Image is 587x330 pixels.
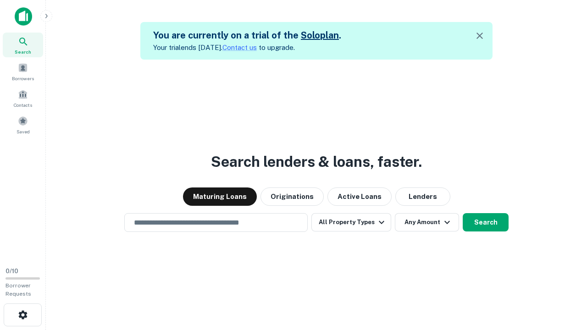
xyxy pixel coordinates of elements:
[3,33,43,57] a: Search
[14,101,32,109] span: Contacts
[395,213,459,231] button: Any Amount
[222,44,257,51] a: Contact us
[3,112,43,137] a: Saved
[211,151,422,173] h3: Search lenders & loans, faster.
[6,282,31,297] span: Borrower Requests
[6,268,18,275] span: 0 / 10
[12,75,34,82] span: Borrowers
[153,28,341,42] h5: You are currently on a trial of the .
[15,48,31,55] span: Search
[17,128,30,135] span: Saved
[327,187,392,206] button: Active Loans
[541,257,587,301] iframe: Chat Widget
[463,213,509,231] button: Search
[260,187,324,206] button: Originations
[311,213,391,231] button: All Property Types
[3,86,43,110] a: Contacts
[183,187,257,206] button: Maturing Loans
[3,59,43,84] a: Borrowers
[301,30,339,41] a: Soloplan
[153,42,341,53] p: Your trial ends [DATE]. to upgrade.
[395,187,450,206] button: Lenders
[15,7,32,26] img: capitalize-icon.png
